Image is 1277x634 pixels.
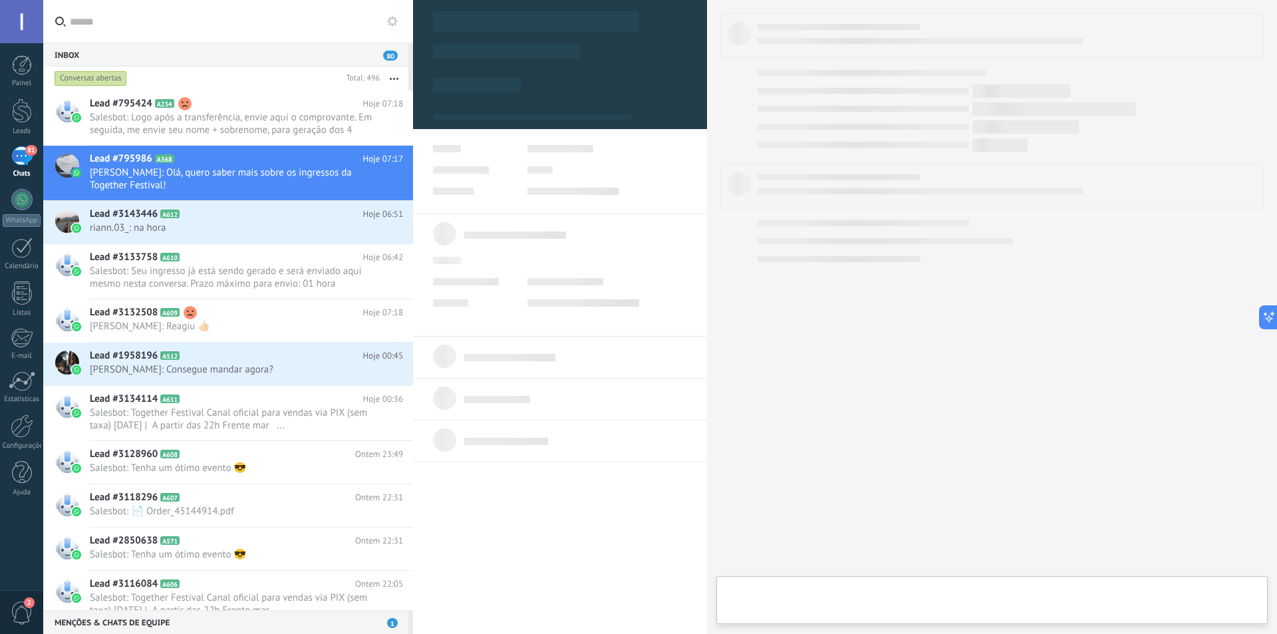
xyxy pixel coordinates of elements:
div: Listas [3,309,41,317]
span: A611 [160,395,180,403]
div: Inbox [43,43,408,67]
a: Lead #2850638 A571 Ontem 22:31 Salesbot: Tenha um ótimo evento 😎 [43,528,413,570]
span: A512 [160,351,180,360]
img: waba.svg [72,267,81,276]
span: 1 [387,618,398,628]
span: Hoje 07:18 [363,97,403,110]
span: A606 [160,579,180,588]
img: waba.svg [72,113,81,122]
img: waba.svg [72,550,81,559]
span: 80 [383,51,398,61]
span: Ontem 22:31 [355,491,403,504]
img: waba.svg [72,365,81,375]
span: Lead #3133758 [90,251,158,264]
div: E-mail [3,352,41,361]
img: waba.svg [72,593,81,603]
span: Hoje 06:51 [363,208,403,221]
span: Hoje 00:36 [363,393,403,406]
a: Lead #3132508 A609 Hoje 07:18 [PERSON_NAME]: Reagiu 👍🏻 [43,299,413,342]
span: riann.03_: na hora [90,222,378,234]
div: Configurações [3,442,41,450]
div: Painel [3,79,41,88]
a: Lead #1958196 A512 Hoje 00:45 [PERSON_NAME]: Consegue mandar agora? [43,343,413,385]
span: Salesbot: Seu ingresso já está sendo gerado e será enviado aqui mesmo nesta conversa. Prazo máxim... [90,265,378,290]
span: Hoje 00:45 [363,349,403,363]
span: Salesbot: Together Festival Canal oficial para vendas via PIX (sem taxa) [DATE] | A partir das 22... [90,591,378,617]
div: Estatísticas [3,395,41,404]
span: A610 [160,253,180,261]
span: Salesbot: Tenha um ótimo evento 😎 [90,462,378,474]
span: Ontem 22:31 [355,534,403,548]
span: A608 [160,450,180,458]
span: Salesbot: 📄 Order_45144914.pdf [90,505,378,518]
span: Salesbot: Together Festival Canal oficial para vendas via PIX (sem taxa) [DATE] | A partir das 22... [90,406,378,432]
span: Hoje 07:17 [363,152,403,166]
div: Leads [3,127,41,136]
a: Lead #3116084 A606 Ontem 22:05 Salesbot: Together Festival Canal oficial para vendas via PIX (sem... [43,571,413,625]
span: [PERSON_NAME]: Consegue mandar agora? [90,363,378,376]
span: Lead #795986 [90,152,152,166]
span: A609 [160,308,180,317]
span: 2 [24,597,35,608]
span: Salesbot: Logo após a transferência, envie aqui o comprovante. Em seguida, me envie seu nome + so... [90,111,378,136]
span: Lead #795424 [90,97,152,110]
span: [PERSON_NAME]: Reagiu 👍🏻 [90,320,378,333]
div: Chats [3,170,41,178]
div: Ajuda [3,488,41,497]
div: Calendário [3,262,41,271]
img: waba.svg [72,322,81,331]
div: Conversas abertas [55,71,127,86]
a: Lead #3143446 A612 Hoje 06:51 riann.03_: na hora [43,201,413,243]
a: Lead #795986 A368 Hoje 07:17 [PERSON_NAME]: Olá, quero saber mais sobre os ingressos da Together ... [43,146,413,200]
span: Lead #2850638 [90,534,158,548]
a: Lead #3134114 A611 Hoje 00:36 Salesbot: Together Festival Canal oficial para vendas via PIX (sem ... [43,386,413,440]
span: Lead #3118296 [90,491,158,504]
span: A368 [155,154,174,163]
img: waba.svg [72,507,81,516]
div: Total: 496 [341,72,380,85]
span: A607 [160,493,180,502]
span: Lead #3128960 [90,448,158,461]
span: Lead #3143446 [90,208,158,221]
a: Lead #3128960 A608 Ontem 23:49 Salesbot: Tenha um ótimo evento 😎 [43,441,413,484]
div: WhatsApp [3,214,41,227]
span: Lead #1958196 [90,349,158,363]
span: 81 [25,145,37,156]
span: Ontem 23:49 [355,448,403,461]
span: [PERSON_NAME]: Olá, quero saber mais sobre os ingressos da Together Festival! [90,166,378,192]
span: Ontem 22:05 [355,577,403,591]
img: waba.svg [72,408,81,418]
span: Lead #3116084 [90,577,158,591]
span: Salesbot: Tenha um ótimo evento 😎 [90,548,378,561]
span: A571 [160,536,180,545]
span: Hoje 07:18 [363,306,403,319]
span: Hoje 06:42 [363,251,403,264]
div: Menções & Chats de equipe [43,610,408,634]
a: Lead #3118296 A607 Ontem 22:31 Salesbot: 📄 Order_45144914.pdf [43,484,413,527]
span: Lead #3132508 [90,306,158,319]
img: waba.svg [72,168,81,178]
a: Lead #795424 A234 Hoje 07:18 Salesbot: Logo após a transferência, envie aqui o comprovante. Em se... [43,90,413,145]
img: waba.svg [72,464,81,473]
span: A234 [155,99,174,108]
span: A612 [160,210,180,218]
span: Lead #3134114 [90,393,158,406]
img: waba.svg [72,224,81,233]
a: Lead #3133758 A610 Hoje 06:42 Salesbot: Seu ingresso já está sendo gerado e será enviado aqui mes... [43,244,413,299]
